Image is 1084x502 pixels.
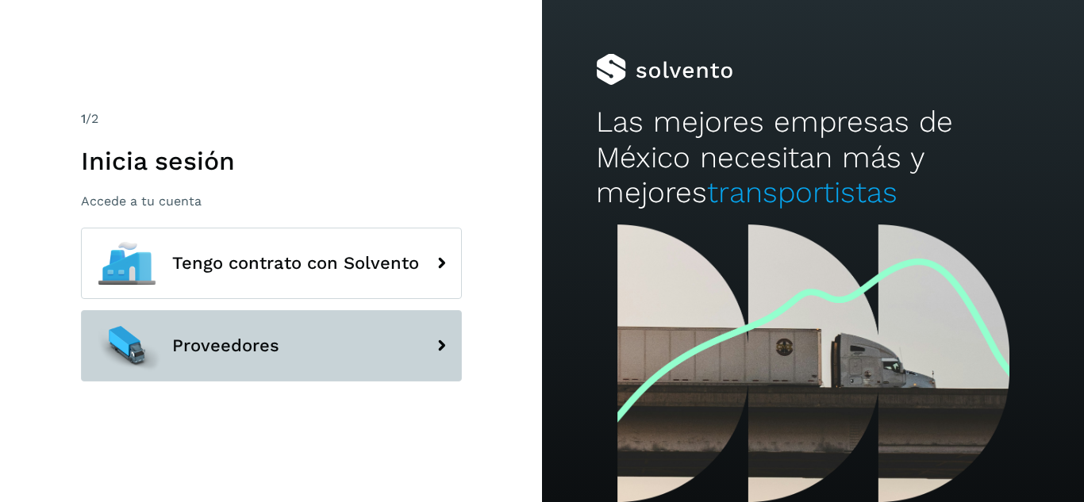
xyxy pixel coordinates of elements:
button: Tengo contrato con Solvento [81,228,462,299]
h2: Las mejores empresas de México necesitan más y mejores [596,105,1029,210]
div: /2 [81,109,462,128]
span: Tengo contrato con Solvento [172,254,419,273]
span: 1 [81,111,86,126]
p: Accede a tu cuenta [81,194,462,209]
span: transportistas [707,175,898,209]
h1: Inicia sesión [81,146,462,176]
button: Proveedores [81,310,462,381]
span: Proveedores [172,336,279,355]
